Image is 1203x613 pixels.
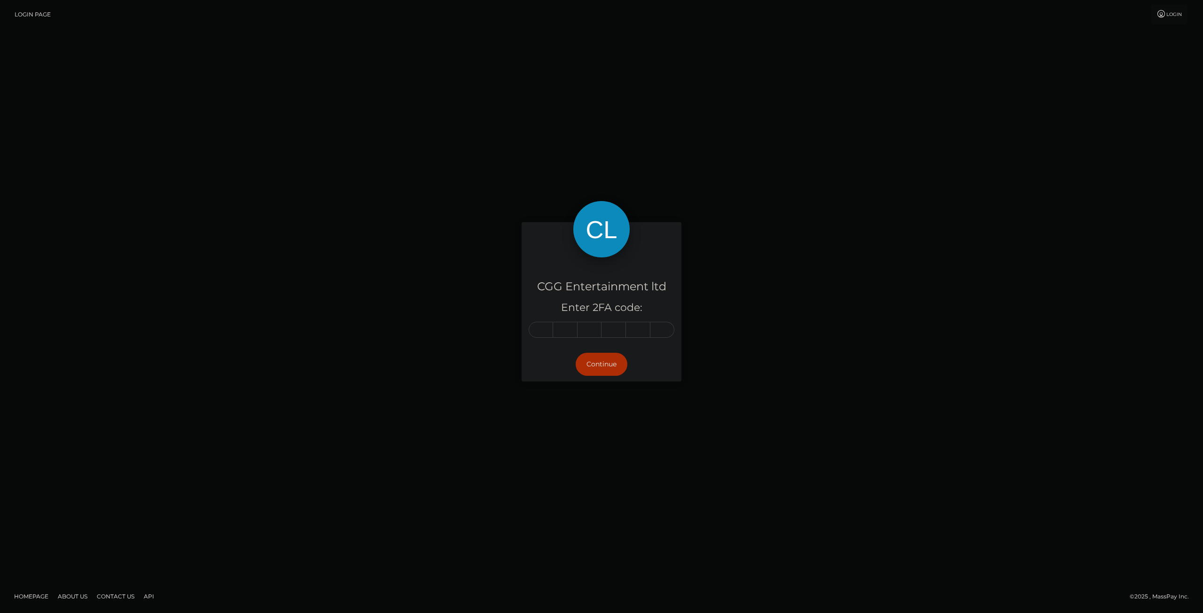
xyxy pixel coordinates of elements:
h5: Enter 2FA code: [529,301,674,315]
a: Homepage [10,589,52,604]
a: Contact Us [93,589,138,604]
a: API [140,589,158,604]
div: © 2025 , MassPay Inc. [1130,591,1196,602]
a: About Us [54,589,91,604]
a: Login [1151,5,1187,24]
img: CGG Entertainment ltd [573,201,630,257]
a: Login Page [15,5,51,24]
button: Continue [576,353,627,376]
h4: CGG Entertainment ltd [529,279,674,295]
